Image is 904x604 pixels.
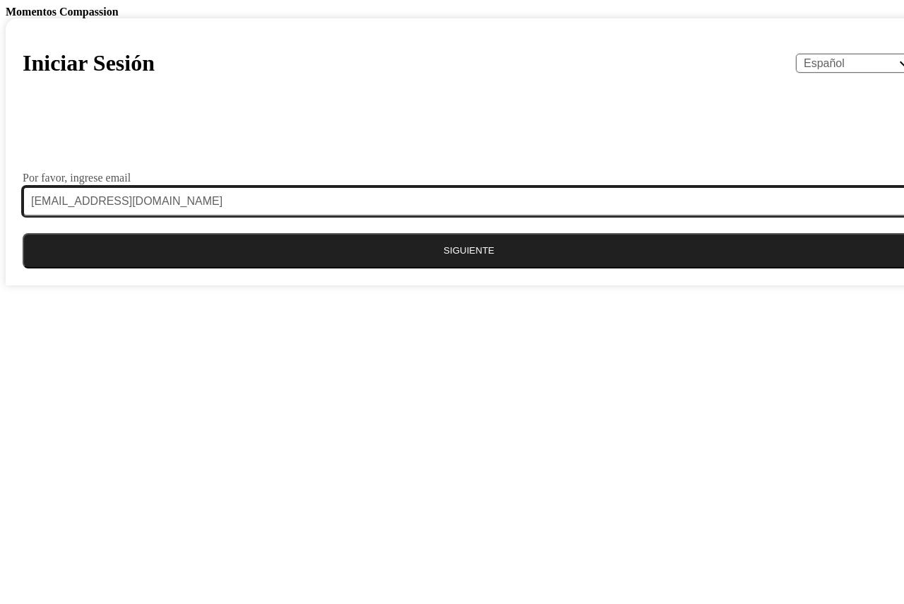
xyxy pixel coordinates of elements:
[6,6,119,18] b: Momentos Compassion
[23,50,155,76] h1: Iniciar Sesión
[23,172,131,184] label: Por favor, ingrese email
